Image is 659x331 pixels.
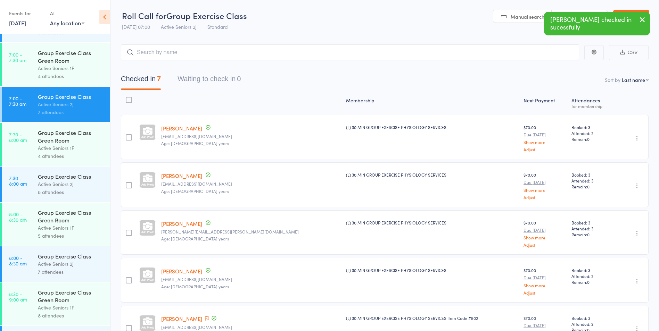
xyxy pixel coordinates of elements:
[38,100,104,108] div: Active Seniors 2J
[571,315,613,321] span: Booked: 3
[38,152,104,160] div: 4 attendees
[38,232,104,240] div: 5 attendees
[587,136,590,142] span: 0
[9,211,27,222] time: 8:00 - 8:30 am
[346,267,518,273] div: (L) 30 MIN GROUP EXERCISE PHYSIOLOGY SERVICES
[38,260,104,268] div: Active Seniors 2J
[524,243,566,247] a: Adjust
[121,44,579,60] input: Search by name
[571,273,613,279] span: Attended: 2
[622,76,645,83] div: Last name
[524,323,566,328] small: Due [DATE]
[524,267,566,295] div: $70.00
[161,283,229,289] span: Age: [DEMOGRAPHIC_DATA] years
[524,228,566,232] small: Due [DATE]
[237,75,241,83] div: 0
[571,226,613,231] span: Attended: 3
[571,220,613,226] span: Booked: 3
[38,304,104,312] div: Active Seniors 1F
[346,220,518,226] div: (L) 30 MIN GROUP EXERCISE PHYSIOLOGY SERVICES
[524,283,566,288] a: Show more
[161,220,202,227] a: [PERSON_NAME]
[605,76,620,83] label: Sort by
[571,136,613,142] span: Remain:
[2,167,110,202] a: 7:30 -8:00 amGroup Exercise ClassActive Seniors 2J8 attendees
[571,184,613,189] span: Remain:
[571,267,613,273] span: Booked: 3
[511,13,544,20] span: Manual search
[346,124,518,130] div: (L) 30 MIN GROUP EXERCISE PHYSIOLOGY SERVICES
[9,291,27,302] time: 8:30 - 9:00 am
[38,129,104,144] div: Group Exercise Class Green Room
[161,325,340,330] small: middletonjmck@gmail.com
[161,268,202,275] a: [PERSON_NAME]
[161,140,229,146] span: Age: [DEMOGRAPHIC_DATA] years
[38,288,104,304] div: Group Exercise Class Green Room
[587,231,590,237] span: 0
[571,178,613,184] span: Attended: 3
[9,8,43,19] div: Events for
[571,130,613,136] span: Attended: 2
[571,279,613,285] span: Remain:
[38,209,104,224] div: Group Exercise Class Green Room
[161,236,229,241] span: Age: [DEMOGRAPHIC_DATA] years
[161,23,197,30] span: Active Seniors 2J
[2,246,110,282] a: 8:00 -8:30 amGroup Exercise ClassActive Seniors 2J7 attendees
[9,131,27,143] time: 7:30 - 8:00 am
[38,64,104,72] div: Active Seniors 1F
[38,172,104,180] div: Group Exercise Class
[207,23,228,30] span: Standard
[571,321,613,327] span: Attended: 2
[524,180,566,185] small: Due [DATE]
[571,231,613,237] span: Remain:
[524,188,566,192] a: Show more
[524,140,566,144] a: Show more
[521,93,569,112] div: Next Payment
[157,75,161,83] div: 7
[38,188,104,196] div: 8 attendees
[524,235,566,240] a: Show more
[38,72,104,80] div: 4 attendees
[2,43,110,86] a: 7:00 -7:30 amGroup Exercise Class Green RoomActive Seniors 1F4 attendees
[524,124,566,152] div: $70.00
[161,188,229,194] span: Age: [DEMOGRAPHIC_DATA] years
[161,315,202,322] a: [PERSON_NAME]
[38,224,104,232] div: Active Seniors 1F
[9,175,27,186] time: 7:30 - 8:00 am
[122,23,150,30] span: [DATE] 07:00
[524,172,566,199] div: $70.00
[38,268,104,276] div: 7 attendees
[571,172,613,178] span: Booked: 3
[571,104,613,108] div: for membership
[161,125,202,132] a: [PERSON_NAME]
[122,10,166,21] span: Roll Call for
[613,10,649,24] a: Exit roll call
[544,12,650,35] div: [PERSON_NAME] checked in sucessfully
[2,282,110,325] a: 8:30 -9:00 amGroup Exercise Class Green RoomActive Seniors 1F8 attendees
[50,8,84,19] div: At
[587,279,590,285] span: 0
[524,195,566,200] a: Adjust
[346,172,518,178] div: (L) 30 MIN GROUP EXERCISE PHYSIOLOGY SERVICES
[343,93,521,112] div: Membership
[609,45,649,60] button: CSV
[524,290,566,295] a: Adjust
[161,134,340,139] small: elizabethbradhurst@bigpond.com
[9,19,26,27] a: [DATE]
[2,87,110,122] a: 7:00 -7:30 amGroup Exercise ClassActive Seniors 2J7 attendees
[38,93,104,100] div: Group Exercise Class
[121,71,161,90] button: Checked in7
[2,123,110,166] a: 7:30 -8:00 amGroup Exercise Class Green RoomActive Seniors 1F4 attendees
[2,203,110,246] a: 8:00 -8:30 amGroup Exercise Class Green RoomActive Seniors 1F5 attendees
[38,49,104,64] div: Group Exercise Class Green Room
[9,255,27,266] time: 8:00 - 8:30 am
[571,124,613,130] span: Booked: 3
[587,184,590,189] span: 0
[38,144,104,152] div: Active Seniors 1F
[50,19,84,27] div: Any location
[524,220,566,247] div: $70.00
[569,93,616,112] div: Atten­dances
[161,229,340,234] small: bob.mackenzie@bigpond.com
[9,95,26,107] time: 7:00 - 7:30 am
[38,252,104,260] div: Group Exercise Class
